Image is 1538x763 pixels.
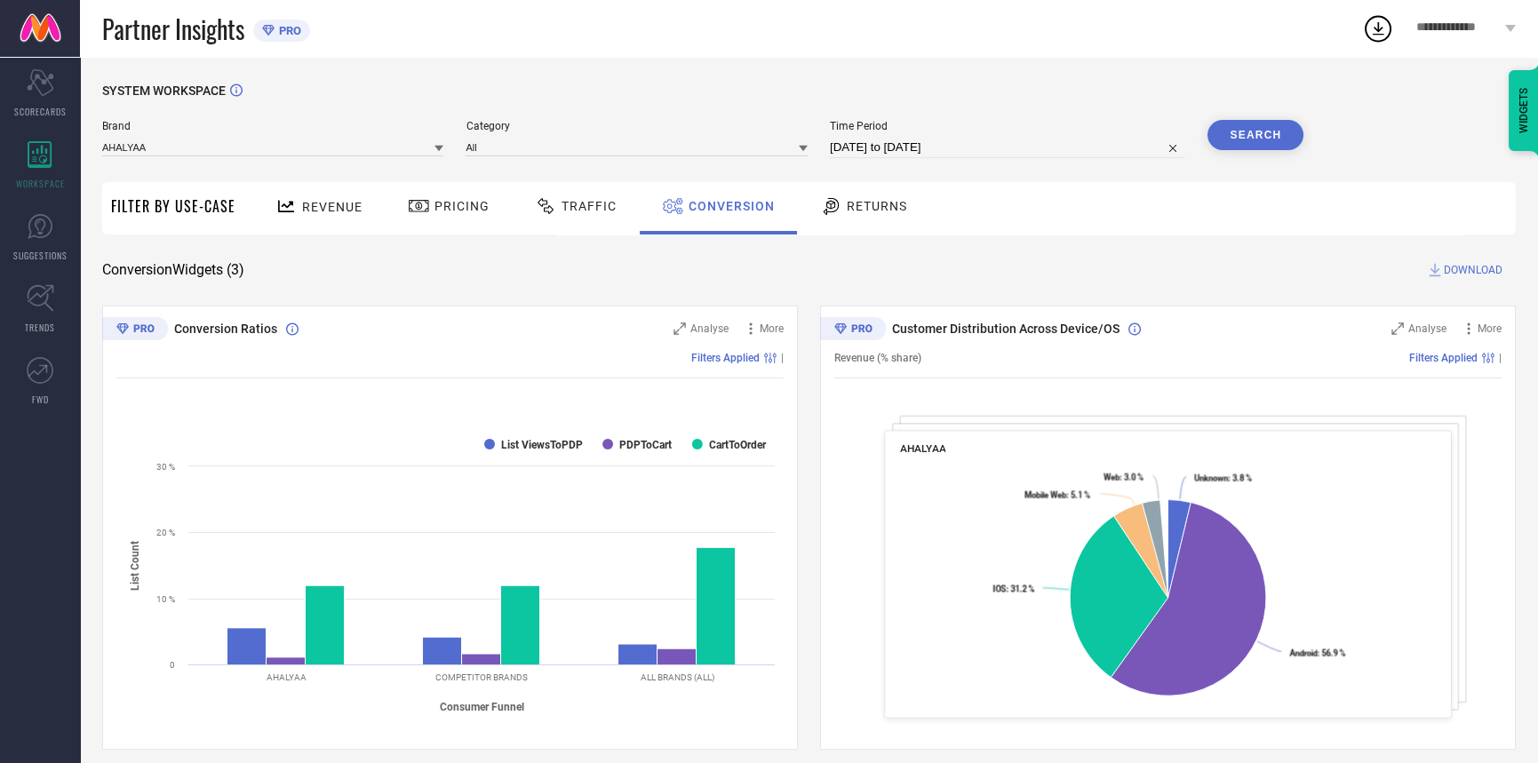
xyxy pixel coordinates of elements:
span: Pricing [434,199,490,213]
tspan: List Count [129,540,141,590]
span: Revenue (% share) [834,352,921,364]
svg: Zoom [673,322,686,335]
span: SYSTEM WORKSPACE [102,83,226,98]
span: TRENDS [25,321,55,334]
span: Returns [847,199,907,213]
span: Analyse [1408,322,1446,335]
div: Open download list [1362,12,1394,44]
div: Premium [820,317,886,344]
text: 10 % [156,594,175,604]
span: Conversion Ratios [174,322,277,336]
span: DOWNLOAD [1444,261,1502,279]
span: Customer Distribution Across Device/OS [892,322,1120,336]
div: Premium [102,317,168,344]
text: : 3.8 % [1194,473,1252,483]
span: | [1499,352,1502,364]
text: List ViewsToPDP [501,439,583,451]
span: SCORECARDS [14,105,67,118]
tspan: Mobile Web [1024,490,1066,500]
tspan: Web [1104,473,1120,482]
text: 30 % [156,462,175,472]
tspan: IOS [992,584,1006,593]
input: Select time period [830,137,1185,158]
span: Partner Insights [102,11,244,47]
span: Brand [102,120,443,132]
span: More [760,322,784,335]
span: Conversion [689,199,775,213]
span: AHALYAA [900,442,945,455]
text: 20 % [156,528,175,537]
span: WORKSPACE [16,177,65,190]
span: Analyse [690,322,729,335]
text: : 31.2 % [992,584,1034,593]
span: Category [466,120,807,132]
span: Conversion Widgets ( 3 ) [102,261,244,279]
span: More [1478,322,1502,335]
span: Time Period [830,120,1185,132]
button: Search [1207,120,1303,150]
span: FWD [32,393,49,406]
tspan: Unknown [1194,473,1228,483]
text: AHALYAA [267,672,307,682]
span: Revenue [302,200,363,214]
tspan: Android [1289,648,1317,658]
text: PDPToCart [619,439,672,451]
span: | [781,352,784,364]
span: SUGGESTIONS [13,249,68,262]
span: Filters Applied [691,352,760,364]
text: : 56.9 % [1289,648,1345,658]
text: ALL BRANDS (ALL) [641,672,714,682]
text: : 3.0 % [1104,473,1144,482]
text: CartToOrder [709,439,767,451]
span: Filters Applied [1409,352,1478,364]
svg: Zoom [1391,322,1404,335]
text: 0 [170,660,175,670]
tspan: Consumer Funnel [440,700,524,712]
span: Filter By Use-Case [111,195,235,217]
span: Traffic [562,199,617,213]
text: COMPETITOR BRANDS [435,672,528,682]
text: : 5.1 % [1024,490,1090,500]
span: PRO [275,24,301,37]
